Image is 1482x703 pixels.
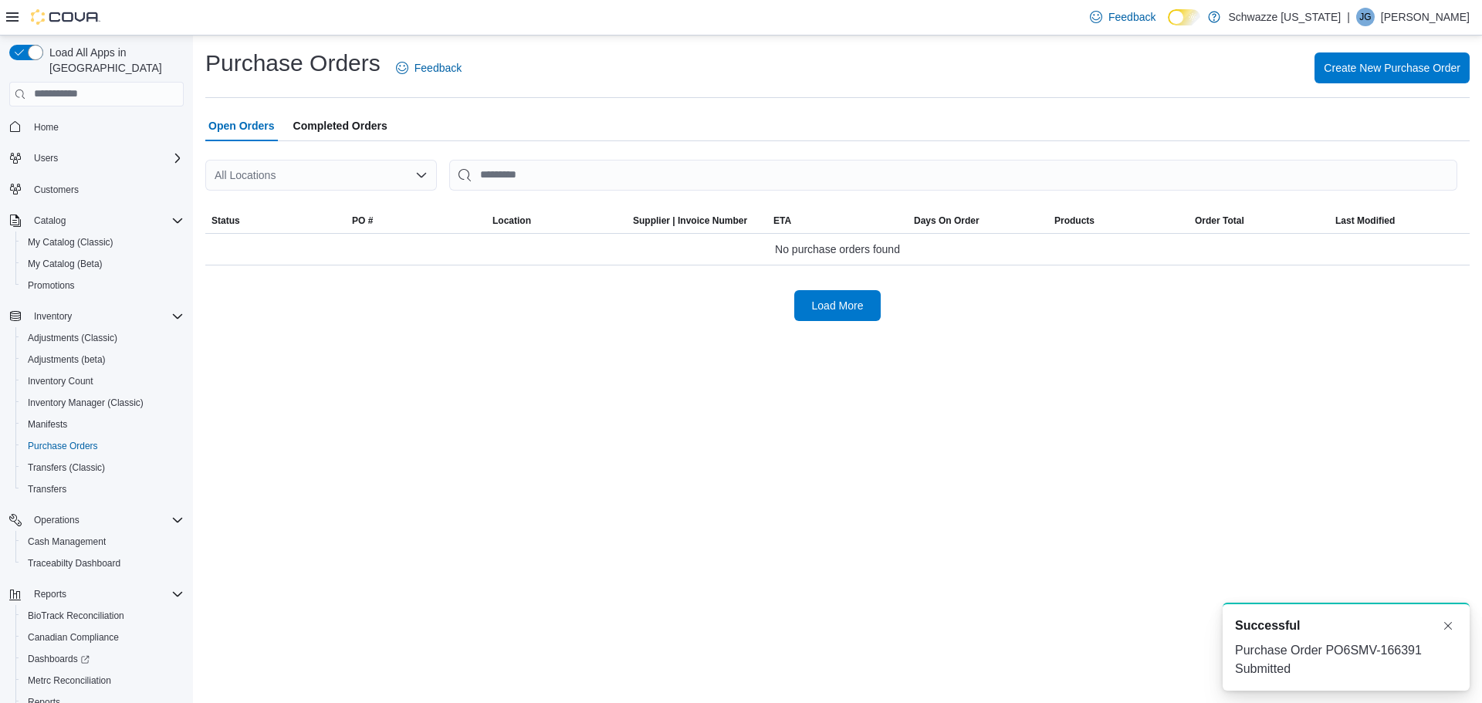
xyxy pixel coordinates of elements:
[15,553,190,574] button: Traceabilty Dashboard
[3,147,190,169] button: Users
[28,536,106,548] span: Cash Management
[914,215,980,227] span: Days On Order
[34,215,66,227] span: Catalog
[28,511,86,529] button: Operations
[22,255,184,273] span: My Catalog (Beta)
[3,210,190,232] button: Catalog
[1195,215,1244,227] span: Order Total
[414,60,462,76] span: Feedback
[15,349,190,370] button: Adjustments (beta)
[34,152,58,164] span: Users
[15,275,190,296] button: Promotions
[1329,208,1470,233] button: Last Modified
[15,478,190,500] button: Transfers
[22,394,150,412] a: Inventory Manager (Classic)
[22,350,184,369] span: Adjustments (beta)
[1347,8,1350,26] p: |
[486,208,627,233] button: Location
[22,532,184,551] span: Cash Management
[3,583,190,605] button: Reports
[1235,617,1457,635] div: Notification
[22,554,127,573] a: Traceabilty Dashboard
[767,208,908,233] button: ETA
[28,418,67,431] span: Manifests
[22,372,184,390] span: Inventory Count
[205,208,346,233] button: Status
[15,370,190,392] button: Inventory Count
[22,458,184,477] span: Transfers (Classic)
[22,480,73,499] a: Transfers
[28,211,72,230] button: Catalog
[1048,208,1189,233] button: Products
[1335,215,1395,227] span: Last Modified
[28,279,75,292] span: Promotions
[28,461,105,474] span: Transfers (Classic)
[775,240,900,259] span: No purchase orders found
[15,605,190,627] button: BioTrack Reconciliation
[1168,9,1200,25] input: Dark Mode
[1084,2,1162,32] a: Feedback
[211,215,240,227] span: Status
[812,298,864,313] span: Load More
[22,671,117,690] a: Metrc Reconciliation
[22,628,125,647] a: Canadian Compliance
[1439,617,1457,635] button: Dismiss toast
[415,169,428,181] button: Open list of options
[346,208,486,233] button: PO #
[22,628,184,647] span: Canadian Compliance
[1359,8,1371,26] span: JG
[293,110,387,141] span: Completed Orders
[28,631,119,644] span: Canadian Compliance
[31,9,100,25] img: Cova
[1054,215,1095,227] span: Products
[34,184,79,196] span: Customers
[449,160,1457,191] input: This is a search bar. After typing your query, hit enter to filter the results lower in the page.
[794,290,881,321] button: Load More
[28,307,184,326] span: Inventory
[28,236,113,248] span: My Catalog (Classic)
[205,48,381,79] h1: Purchase Orders
[22,394,184,412] span: Inventory Manager (Classic)
[1235,641,1457,678] div: Purchase Order PO6SMV-166391 Submitted
[492,215,531,227] span: Location
[22,607,184,625] span: BioTrack Reconciliation
[22,650,96,668] a: Dashboards
[15,648,190,670] a: Dashboards
[633,215,747,227] span: Supplier | Invoice Number
[3,116,190,138] button: Home
[28,483,66,495] span: Transfers
[28,353,106,366] span: Adjustments (beta)
[28,332,117,344] span: Adjustments (Classic)
[3,509,190,531] button: Operations
[28,585,184,603] span: Reports
[1235,617,1300,635] span: Successful
[28,557,120,569] span: Traceabilty Dashboard
[22,255,109,273] a: My Catalog (Beta)
[28,307,78,326] button: Inventory
[34,310,72,323] span: Inventory
[22,233,120,252] a: My Catalog (Classic)
[22,276,81,295] a: Promotions
[908,208,1048,233] button: Days On Order
[22,437,104,455] a: Purchase Orders
[22,415,73,434] a: Manifests
[1381,8,1470,26] p: [PERSON_NAME]
[28,149,64,167] button: Users
[390,52,468,83] a: Feedback
[15,435,190,457] button: Purchase Orders
[28,149,184,167] span: Users
[1324,60,1460,76] span: Create New Purchase Order
[3,306,190,327] button: Inventory
[22,276,184,295] span: Promotions
[15,327,190,349] button: Adjustments (Classic)
[28,585,73,603] button: Reports
[22,650,184,668] span: Dashboards
[1315,52,1470,83] button: Create New Purchase Order
[34,514,80,526] span: Operations
[28,440,98,452] span: Purchase Orders
[34,588,66,600] span: Reports
[15,414,190,435] button: Manifests
[22,532,112,551] a: Cash Management
[15,253,190,275] button: My Catalog (Beta)
[627,208,767,233] button: Supplier | Invoice Number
